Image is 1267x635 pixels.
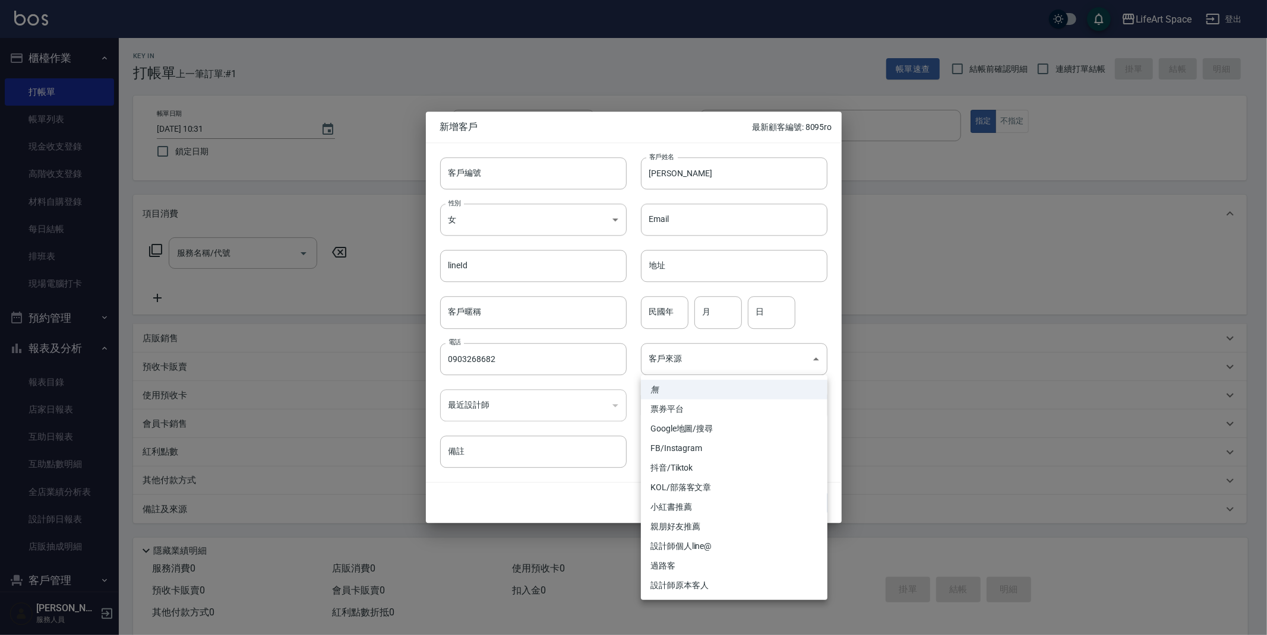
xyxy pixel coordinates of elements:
[641,478,827,497] li: KOL/部落客文章
[641,556,827,576] li: 過路客
[641,536,827,556] li: 設計師個人line@
[641,517,827,536] li: 親朋好友推薦
[641,419,827,439] li: Google地圖/搜尋
[650,383,659,396] em: 無
[641,497,827,517] li: 小紅書推薦
[641,576,827,595] li: 設計師原本客人
[641,458,827,478] li: 抖音/Tiktok
[641,399,827,419] li: 票券平台
[641,439,827,458] li: FB/Instagram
